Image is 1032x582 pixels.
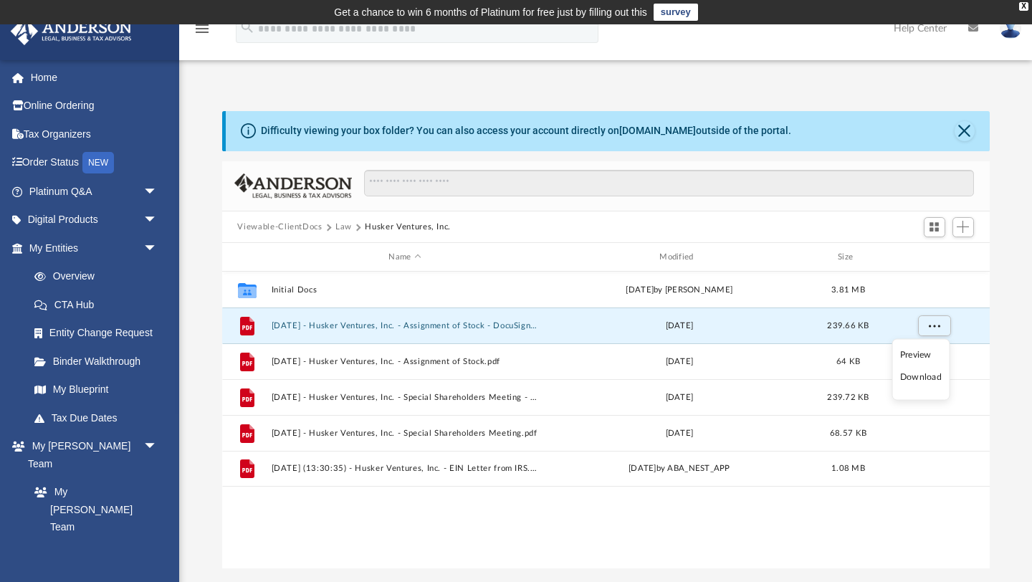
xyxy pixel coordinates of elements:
[10,148,179,178] a: Order StatusNEW
[143,177,172,206] span: arrow_drop_down
[20,347,179,376] a: Binder Walkthrough
[20,376,172,404] a: My Blueprint
[6,17,136,45] img: Anderson Advisors Platinum Portal
[143,206,172,235] span: arrow_drop_down
[271,321,539,330] button: [DATE] - Husker Ventures, Inc. - Assignment of Stock - DocuSigned.pdf
[237,221,322,234] button: Viewable-ClientDocs
[239,19,255,35] i: search
[545,251,813,264] div: Modified
[271,393,539,402] button: [DATE] - Husker Ventures, Inc. - Special Shareholders Meeting - DocuSigned.pdf
[819,251,876,264] div: Size
[193,20,211,37] i: menu
[193,27,211,37] a: menu
[829,429,866,437] span: 68.57 KB
[545,462,813,475] div: [DATE] by ABA_NEST_APP
[10,177,179,206] a: Platinum Q&Aarrow_drop_down
[20,404,179,432] a: Tax Due Dates
[952,217,974,237] button: Add
[827,322,869,330] span: 239.66 KB
[222,272,990,569] div: grid
[900,347,942,362] li: Preview
[10,63,179,92] a: Home
[228,251,264,264] div: id
[619,125,696,136] a: [DOMAIN_NAME]
[545,320,813,333] div: [DATE]
[831,464,865,472] span: 1.08 MB
[261,123,791,138] div: Difficulty viewing your box folder? You can also access your account directly on outside of the p...
[545,391,813,404] div: [DATE]
[82,152,114,173] div: NEW
[1000,18,1021,39] img: User Pic
[545,356,813,368] div: [DATE]
[10,234,179,262] a: My Entitiesarrow_drop_down
[955,121,975,141] button: Close
[365,221,451,234] button: Husker Ventures, Inc.
[831,286,865,294] span: 3.81 MB
[364,170,973,197] input: Search files and folders
[545,284,813,297] div: [DATE] by [PERSON_NAME]
[143,234,172,263] span: arrow_drop_down
[271,285,539,295] button: Initial Docs
[545,427,813,440] div: [DATE]
[836,358,859,366] span: 64 KB
[10,92,179,120] a: Online Ordering
[20,478,165,542] a: My [PERSON_NAME] Team
[900,370,942,385] li: Download
[334,4,647,21] div: Get a chance to win 6 months of Platinum for free just by filling out this
[270,251,538,264] div: Name
[143,432,172,462] span: arrow_drop_down
[917,315,950,337] button: More options
[20,319,179,348] a: Entity Change Request
[924,217,945,237] button: Switch to Grid View
[271,429,539,438] button: [DATE] - Husker Ventures, Inc. - Special Shareholders Meeting.pdf
[20,290,179,319] a: CTA Hub
[271,357,539,366] button: [DATE] - Husker Ventures, Inc. - Assignment of Stock.pdf
[827,393,869,401] span: 239.72 KB
[883,251,983,264] div: id
[335,221,352,234] button: Law
[20,262,179,291] a: Overview
[10,206,179,234] a: Digital Productsarrow_drop_down
[10,120,179,148] a: Tax Organizers
[10,432,172,478] a: My [PERSON_NAME] Teamarrow_drop_down
[1019,2,1028,11] div: close
[892,339,950,401] ul: More options
[271,464,539,474] button: [DATE] (13:30:35) - Husker Ventures, Inc. - EIN Letter from IRS.pdf
[654,4,698,21] a: survey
